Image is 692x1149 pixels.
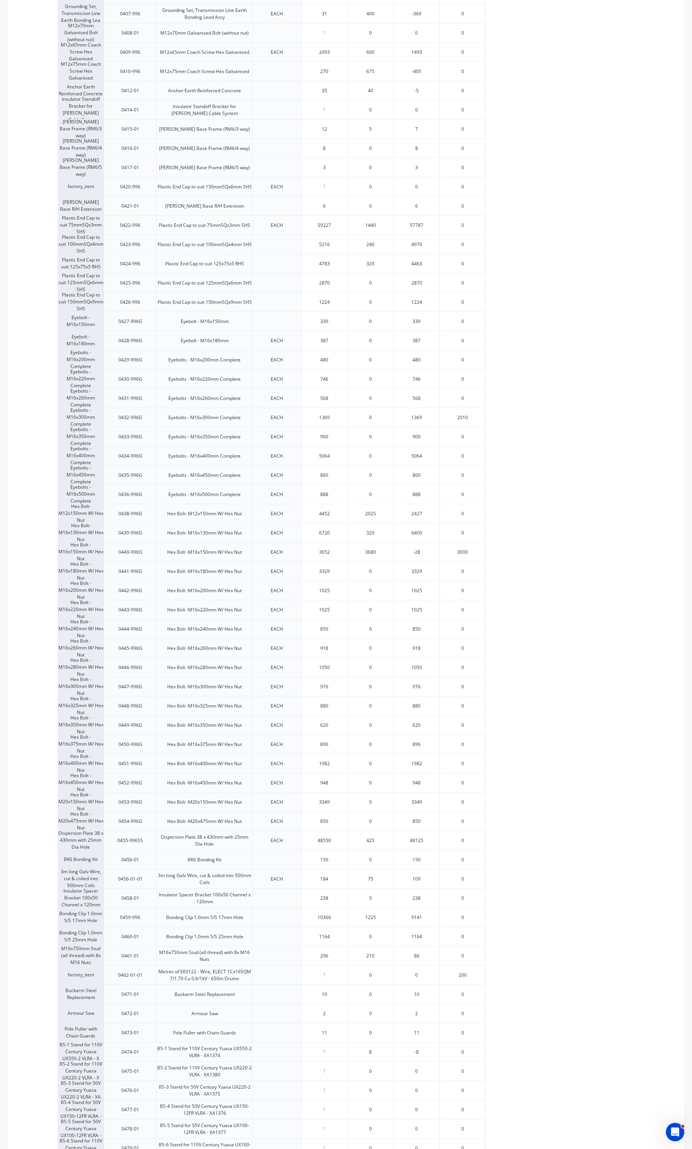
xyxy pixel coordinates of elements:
div: 746 [393,369,439,388]
div: Eyebolts - M16x400mm Complete [156,446,253,465]
div: 0 [347,292,393,311]
div: 0 [439,638,486,658]
div: 3329 [393,561,439,581]
div: 0427-996G [104,311,156,331]
div: 880 [393,696,439,715]
div: 0441-996G [104,561,156,581]
div: Hex Bolt -M16x280mm W/ Hex Nut [58,658,104,677]
div: 3329 [301,562,347,581]
div: 860 [393,465,439,485]
div: 976 [393,677,439,696]
div: 12 [301,120,347,139]
div: 0417-01 [104,158,156,177]
div: 0408-01 [104,23,156,42]
div: 0430-996G [104,369,156,388]
div: 0 [439,350,486,369]
div: factory_item [58,177,104,196]
div: 0 [439,273,486,292]
div: 0 [439,292,486,311]
div: 0 [439,369,486,388]
div: Hex Bolt -M16x350mm W/ Hex Nut [58,715,104,734]
div: 0 [347,600,393,619]
div: Insulator Standoff Bracket for [PERSON_NAME] Cable System [156,100,253,119]
div: EACH [253,215,301,235]
div: ? [301,23,347,43]
div: Eyebolt - M16x150mm [156,311,253,331]
div: 4463 [393,254,439,273]
div: 0420-996 [104,177,156,196]
div: 387 [393,331,439,350]
div: 0425-996 [104,273,156,292]
div: Plastic End Cap to suit 75mmSQx3mm SHS [58,215,104,235]
div: 40 [347,81,393,100]
div: Plastic End Cap to suit 125mmSQx6mm SHS [156,273,253,292]
div: EACH [253,331,301,350]
div: 7 [393,119,439,138]
div: 0446-996G [104,658,156,677]
div: 6720 [301,523,347,543]
div: Eyebolt - M16x180mm [156,331,253,350]
div: EACH [253,677,301,696]
div: EACH [253,658,301,677]
div: 6 [301,196,347,216]
div: EACH [253,408,301,427]
div: 620 [301,716,347,735]
div: Grounding Set, Transmission Line Earth Bonding Lea [58,4,104,23]
div: 0 [439,62,486,81]
div: 900 [393,427,439,446]
div: 0 [439,331,486,350]
div: M12x65mm Coach Screw Hex Galvanised [156,42,253,62]
div: Eyebolts - M16x300mm Complete [58,408,104,427]
div: Eyebolts - M16x260mm Complete [156,388,253,408]
div: Hex Bolt -M16x300mm W/ Hex Nut [156,677,253,696]
div: 0 [439,235,486,254]
div: EACH [253,446,301,465]
div: 0 [439,485,486,504]
div: 1493 [393,42,439,62]
div: 0422-996 [104,215,156,235]
div: -369 [393,4,439,23]
div: 0424-996 [104,254,156,273]
div: 0433-996G [104,427,156,446]
div: 0 [439,734,486,754]
div: 0412-01 [104,81,156,100]
div: 0 [347,715,393,734]
div: 0428-996G [104,331,156,350]
div: 568 [393,388,439,408]
div: 387 [301,331,347,350]
div: Eyebolt - M16x180mm [58,331,104,350]
div: 0 [439,619,486,638]
div: 1224 [393,292,439,311]
div: ? [301,100,347,120]
div: 0 [439,696,486,715]
div: EACH [253,4,301,23]
div: Hex Bolt -M16x180mm W/ Hex Nut [156,561,253,581]
div: 0 [439,504,486,523]
div: EACH [253,388,301,408]
div: 0439-996G [104,523,156,542]
div: 3 [301,158,347,177]
div: 0 [347,581,393,600]
div: 0449-996G [104,715,156,734]
div: Insulator Standoff Bracket for [PERSON_NAME] Cable Syste [58,100,104,119]
div: 918 [393,638,439,658]
div: 59227 [301,216,347,235]
div: EACH [253,734,301,754]
div: 5216 [301,235,347,254]
div: Eyebolts - M16x350mm Complete [58,427,104,446]
div: 0450-996G [104,734,156,754]
div: Eyebolts - M16x400mm Complete [58,446,104,465]
div: M12x65mm Coach Screw Hex Galvanised [58,42,104,62]
div: Plastic End Cap to suit 100mmSQx4mm SHS [156,235,253,254]
div: 4452 [301,504,347,523]
div: M12x75mm Coach Screw Hex Galvanised [156,62,253,81]
div: Hex Bolt -M16x325mm W/ Hex Nut [58,696,104,715]
div: 0 [439,600,486,619]
div: 0426-996 [104,292,156,311]
div: 0 [439,81,486,100]
div: Hex Bolt -M16x375mm W/ Hex Nut [156,734,253,754]
div: 4783 [301,254,347,273]
div: 0 [347,638,393,658]
div: 0434-996G [104,446,156,465]
div: Eyebolts - M16x450mm Complete [156,465,253,485]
